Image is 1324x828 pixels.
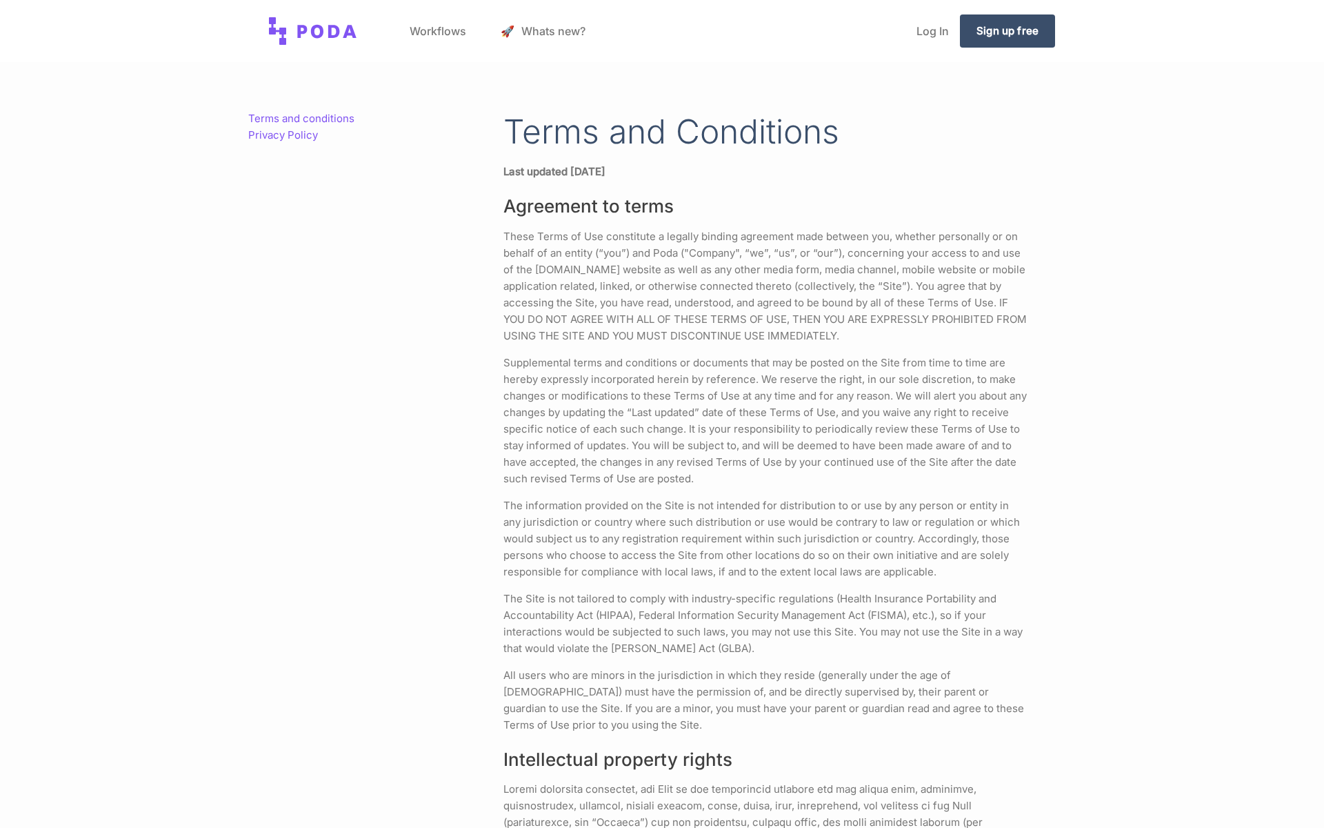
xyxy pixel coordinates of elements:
[960,14,1055,48] a: Sign up free
[503,497,1027,580] p: The information provided on the Site is not intended for distribution to or use by any person or ...
[905,5,960,57] a: Log In
[248,110,455,127] a: Terms and conditions
[501,20,519,42] span: launch
[248,127,455,144] a: Privacy Policy
[503,228,1027,344] p: These Terms of Use constitute a legally binding agreement made between you, whether personally or...
[503,748,1027,771] h2: Intellectual property rights
[490,5,596,57] a: launch Whats new?
[269,17,357,45] img: Poda: Opportunity solution trees
[503,110,1027,153] h1: Terms and Conditions
[503,165,605,178] strong: Last updated [DATE]
[503,355,1027,487] p: Supplemental terms and conditions or documents that may be posted on the Site from time to time a...
[503,667,1027,733] p: All users who are minors in the jurisdiction in which they reside (generally under the age of [DE...
[503,195,1027,218] h2: Agreement to terms
[503,591,1027,657] p: The Site is not tailored to comply with industry-specific regulations (Health Insurance Portabili...
[399,5,477,57] a: Workflows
